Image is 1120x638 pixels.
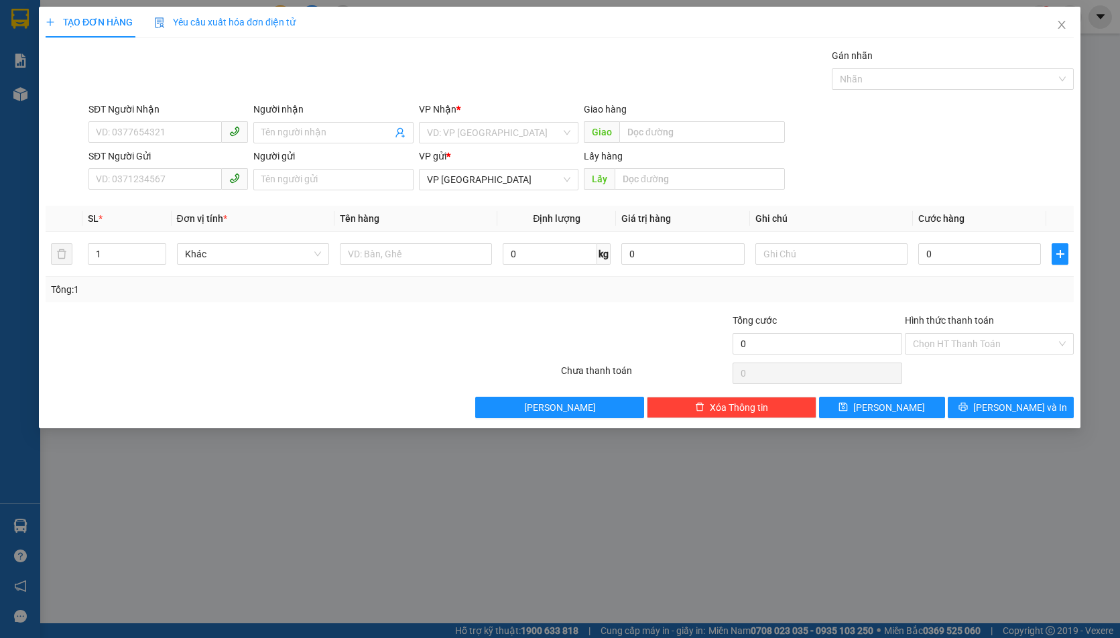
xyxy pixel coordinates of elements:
span: user-add [395,127,406,138]
span: Tổng cước [733,315,777,326]
span: Khác [185,244,321,264]
span: TẠO ĐƠN HÀNG [46,17,133,27]
span: Xóa Thông tin [710,400,768,415]
div: Tổng: 1 [51,282,432,297]
input: Dọc đường [620,121,786,143]
span: phone [230,173,241,184]
span: Tên hàng [340,213,379,224]
span: plus [46,17,55,27]
span: SL [88,213,99,224]
button: Close [1044,7,1081,44]
span: [PERSON_NAME] [524,400,596,415]
img: icon [155,17,166,28]
input: 0 [622,243,745,265]
span: Cước hàng [918,213,965,224]
span: kg [598,243,611,265]
input: VD: Bàn, Ghế [340,243,492,265]
span: VP Nhận [419,104,456,115]
span: Giao [584,121,620,143]
button: deleteXóa Thông tin [647,397,816,418]
div: Người nhận [254,102,414,117]
label: Gán nhãn [832,50,873,61]
button: plus [1052,243,1069,265]
span: VP Đà Lạt [427,170,570,190]
div: VP gửi [419,149,578,164]
span: Yêu cầu xuất hóa đơn điện tử [155,17,296,27]
label: Hình thức thanh toán [905,315,994,326]
span: save [839,402,849,413]
th: Ghi chú [750,206,913,232]
span: [PERSON_NAME] và In [973,400,1067,415]
span: printer [958,402,968,413]
span: Định lượng [534,213,581,224]
button: save[PERSON_NAME] [819,397,945,418]
button: delete [51,243,72,265]
span: [PERSON_NAME] [854,400,926,415]
div: SĐT Người Gửi [89,149,249,164]
span: plus [1053,249,1068,259]
div: Người gửi [254,149,414,164]
button: [PERSON_NAME] [475,397,644,418]
input: Ghi Chú [755,243,908,265]
span: Lấy [584,168,615,190]
span: Đơn vị tính [177,213,227,224]
span: phone [230,126,241,137]
div: Chưa thanh toán [560,363,731,387]
div: SĐT Người Nhận [89,102,249,117]
span: close [1057,19,1068,30]
span: Giá trị hàng [622,213,672,224]
span: delete [695,402,704,413]
span: Giao hàng [584,104,627,115]
span: Lấy hàng [584,151,623,162]
input: Dọc đường [615,168,786,190]
button: printer[PERSON_NAME] và In [948,397,1074,418]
